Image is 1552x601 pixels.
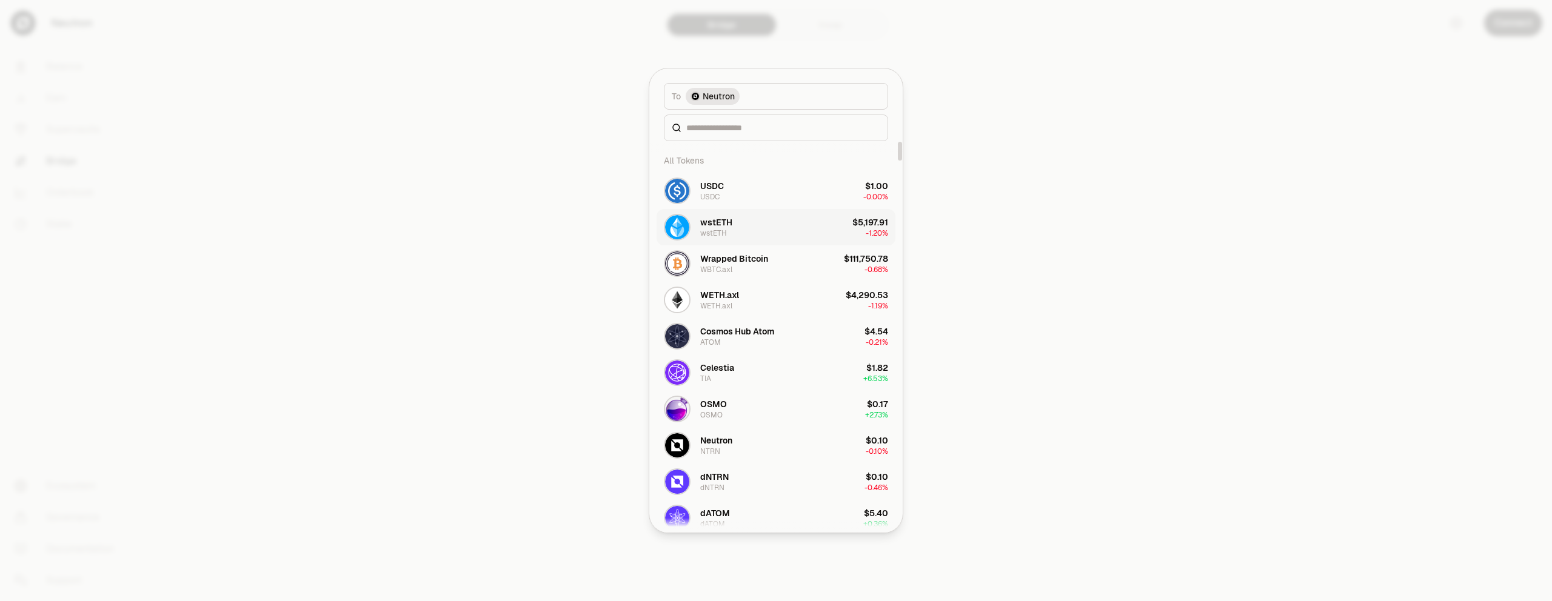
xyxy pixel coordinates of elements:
[700,410,723,420] div: OSMO
[867,398,888,410] div: $0.17
[866,362,888,374] div: $1.82
[657,318,895,354] button: ATOM LogoCosmos Hub AtomATOM$4.54-0.21%
[665,288,689,312] img: WETH.axl Logo
[700,374,711,384] div: TIA
[665,324,689,348] img: ATOM Logo
[657,148,895,173] div: All Tokens
[700,519,725,529] div: dATOM
[657,173,895,209] button: USDC LogoUSDCUSDC$1.00-0.00%
[665,470,689,494] img: dNTRN Logo
[844,253,888,265] div: $111,750.78
[700,216,732,228] div: wstETH
[866,434,888,447] div: $0.10
[703,90,735,102] span: Neutron
[657,463,895,500] button: dNTRN LogodNTRNdNTRN$0.10-0.46%
[664,83,888,110] button: ToNeutron LogoNeutron
[657,354,895,391] button: TIA LogoCelestiaTIA$1.82+6.53%
[700,507,730,519] div: dATOM
[700,471,729,483] div: dNTRN
[700,398,727,410] div: OSMO
[863,374,888,384] span: + 6.53%
[866,228,888,238] span: -1.20%
[700,265,732,274] div: WBTC.axl
[866,337,888,347] span: -0.21%
[865,410,888,420] span: + 2.73%
[865,325,888,337] div: $4.54
[657,282,895,318] button: WETH.axl LogoWETH.axlWETH.axl$4,290.53-1.19%
[657,427,895,463] button: NTRN LogoNeutronNTRN$0.10-0.10%
[657,500,895,536] button: dATOM LogodATOMdATOM$5.40+0.36%
[866,471,888,483] div: $0.10
[665,397,689,421] img: OSMO Logo
[863,519,888,529] span: + 0.36%
[700,434,732,447] div: Neutron
[700,483,724,493] div: dNTRN
[864,507,888,519] div: $5.40
[665,433,689,457] img: NTRN Logo
[700,337,721,347] div: ATOM
[865,180,888,192] div: $1.00
[846,289,888,301] div: $4,290.53
[665,506,689,530] img: dATOM Logo
[700,253,768,265] div: Wrapped Bitcoin
[700,362,734,374] div: Celestia
[665,251,689,276] img: WBTC.axl Logo
[868,301,888,311] span: -1.19%
[665,179,689,203] img: USDC Logo
[700,325,774,337] div: Cosmos Hub Atom
[672,90,681,102] span: To
[700,228,727,238] div: wstETH
[700,180,724,192] div: USDC
[863,192,888,202] span: -0.00%
[657,209,895,245] button: wstETH LogowstETHwstETH$5,197.91-1.20%
[665,215,689,239] img: wstETH Logo
[866,447,888,456] span: -0.10%
[700,192,720,202] div: USDC
[852,216,888,228] div: $5,197.91
[865,265,888,274] span: -0.68%
[700,289,739,301] div: WETH.axl
[865,483,888,493] span: -0.46%
[657,245,895,282] button: WBTC.axl LogoWrapped BitcoinWBTC.axl$111,750.78-0.68%
[665,360,689,385] img: TIA Logo
[700,301,732,311] div: WETH.axl
[692,93,699,100] img: Neutron Logo
[657,391,895,427] button: OSMO LogoOSMOOSMO$0.17+2.73%
[700,447,720,456] div: NTRN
